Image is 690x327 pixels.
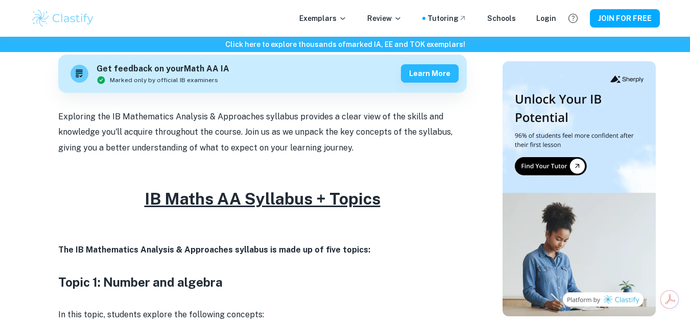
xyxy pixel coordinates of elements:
[299,13,347,24] p: Exemplars
[58,275,223,289] strong: Topic 1: Number and algebra
[110,76,218,85] span: Marked only by official IB examiners
[58,245,370,255] strong: The IB Mathematics Analysis & Approaches syllabus is made up of five topics:
[590,9,660,28] button: JOIN FOR FREE
[401,64,459,83] button: Learn more
[427,13,467,24] a: Tutoring
[58,109,467,156] p: Exploring the IB Mathematics Analysis & Approaches syllabus provides a clear view of the skills a...
[58,307,467,322] p: In this topic, students explore the following concepts:
[31,8,96,29] img: Clastify logo
[58,55,467,93] a: Get feedback on yourMath AA IAMarked only by official IB examinersLearn more
[367,13,402,24] p: Review
[2,39,688,50] h6: Click here to explore thousands of marked IA, EE and TOK exemplars !
[564,10,582,27] button: Help and Feedback
[536,13,556,24] a: Login
[97,63,229,76] h6: Get feedback on your Math AA IA
[145,189,380,208] u: IB Maths AA Syllabus + Topics
[487,13,516,24] a: Schools
[503,61,656,316] img: Thumbnail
